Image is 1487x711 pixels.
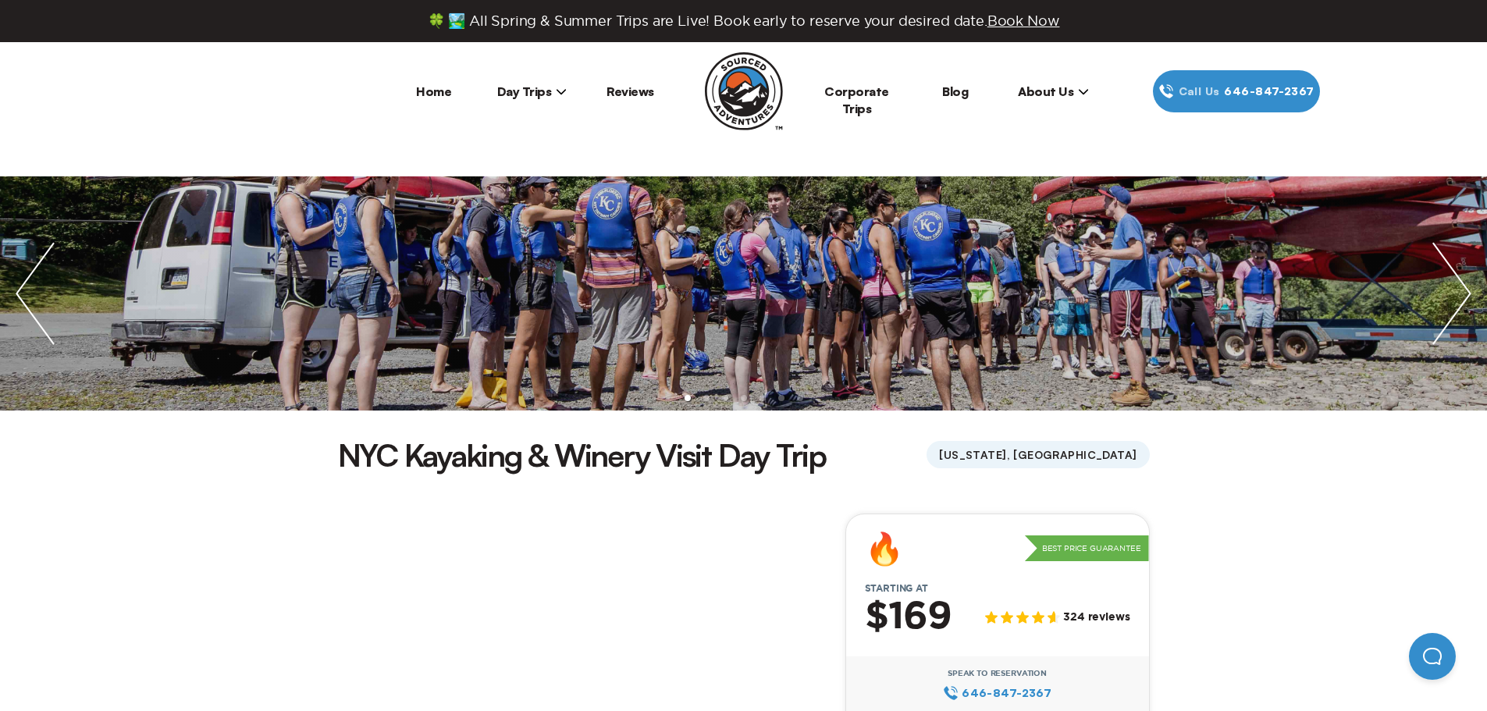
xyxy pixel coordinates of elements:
[607,84,654,99] a: Reviews
[1174,83,1225,100] span: Call Us
[705,52,783,130] img: Sourced Adventures company logo
[1018,84,1089,99] span: About Us
[942,84,968,99] a: Blog
[428,12,1060,30] span: 🍀 🏞️ All Spring & Summer Trips are Live! Book early to reserve your desired date.
[685,395,691,401] li: slide item 1
[1409,633,1456,680] iframe: Help Scout Beacon - Open
[948,669,1047,678] span: Speak to Reservation
[927,441,1149,468] span: [US_STATE], [GEOGRAPHIC_DATA]
[943,684,1051,702] a: 646‍-847‍-2367
[1153,70,1320,112] a: Call Us646‍-847‍-2367
[865,533,904,564] div: 🔥
[865,597,952,638] h2: $169
[1417,176,1487,411] img: next slide / item
[1063,611,1129,624] span: 324 reviews
[962,684,1051,702] span: 646‍-847‍-2367
[846,583,947,594] span: Starting at
[760,395,766,401] li: slide item 5
[1224,83,1314,100] span: 646‍-847‍-2367
[338,434,826,476] h1: NYC Kayaking & Winery Visit Day Trip
[1025,535,1149,562] p: Best Price Guarantee
[824,84,889,116] a: Corporate Trips
[987,13,1060,28] span: Book Now
[722,395,728,401] li: slide item 3
[703,395,710,401] li: slide item 2
[416,84,451,99] a: Home
[797,395,803,401] li: slide item 7
[778,395,784,401] li: slide item 6
[497,84,567,99] span: Day Trips
[741,395,747,401] li: slide item 4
